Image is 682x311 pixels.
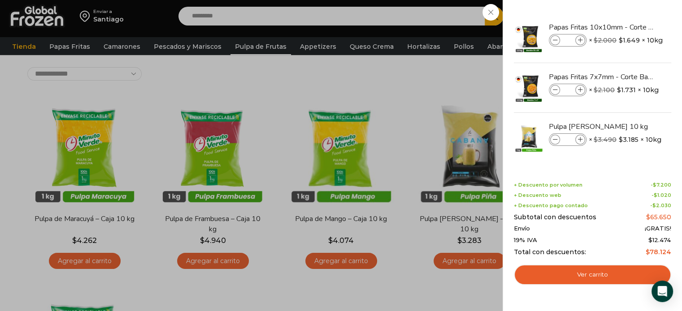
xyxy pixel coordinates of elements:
span: $ [594,136,598,144]
bdi: 1.649 [619,36,640,45]
a: Papas Fritas 7x7mm - Corte Bastón - Caja 10 kg [549,72,656,82]
span: - [651,182,671,188]
bdi: 1.020 [654,192,671,198]
span: + Descuento web [514,192,561,198]
span: 12.474 [648,236,671,243]
input: Product quantity [561,85,574,95]
span: Subtotal con descuentos [514,213,596,221]
span: $ [653,182,656,188]
bdi: 65.650 [646,213,671,221]
input: Product quantity [561,35,574,45]
span: Total con descuentos: [514,248,586,256]
div: Open Intercom Messenger [652,281,673,302]
span: $ [619,135,623,144]
bdi: 3.490 [594,136,617,144]
span: + Descuento pago contado [514,203,588,209]
a: Papas Fritas 10x10mm - Corte Bastón - Caja 10 kg [549,22,656,32]
span: Envío [514,225,530,232]
bdi: 2.030 [652,202,671,209]
span: 19% IVA [514,237,537,244]
bdi: 1.731 [617,85,636,94]
a: Ver carrito [514,264,671,285]
span: - [652,192,671,198]
span: $ [594,86,598,94]
span: + Descuento por volumen [514,182,582,188]
a: Pulpa [PERSON_NAME] 10 kg [549,122,656,132]
span: $ [648,236,652,243]
bdi: 78.124 [646,248,671,256]
span: × × 10kg [589,84,659,96]
span: $ [646,213,650,221]
span: - [650,203,671,209]
bdi: 3.185 [619,135,639,144]
bdi: 2.000 [594,36,617,44]
span: $ [594,36,598,44]
span: $ [654,192,657,198]
span: $ [619,36,623,45]
span: $ [617,85,621,94]
input: Product quantity [561,135,574,145]
span: $ [652,202,656,209]
span: × × 10kg [589,133,661,146]
bdi: 2.100 [594,86,615,94]
bdi: 7.200 [653,182,671,188]
span: ¡GRATIS! [645,225,671,232]
span: $ [646,248,650,256]
span: × × 10kg [589,34,663,47]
